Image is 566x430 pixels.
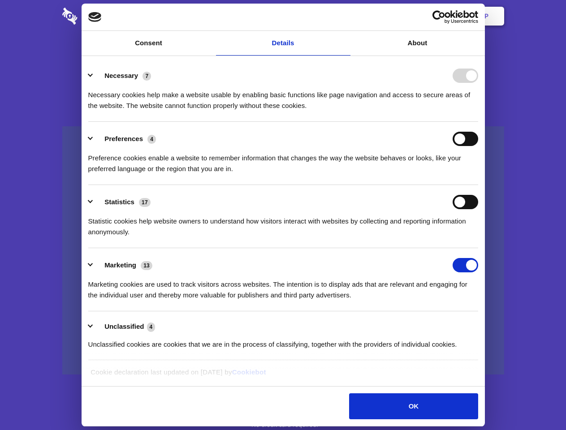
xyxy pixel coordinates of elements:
button: Statistics (17) [88,195,156,209]
span: 13 [141,261,152,270]
h1: Eliminate Slack Data Loss. [62,40,504,73]
a: Contact [363,2,405,30]
label: Necessary [104,72,138,79]
span: 4 [147,322,156,331]
span: 7 [143,72,151,81]
label: Preferences [104,135,143,142]
div: Statistic cookies help website owners to understand how visitors interact with websites by collec... [88,209,478,237]
div: Necessary cookies help make a website usable by enabling basic functions like page navigation and... [88,83,478,111]
button: OK [349,393,478,419]
button: Marketing (13) [88,258,158,272]
a: Pricing [263,2,302,30]
iframe: Drift Widget Chat Controller [521,385,555,419]
div: Marketing cookies are used to track visitors across websites. The intention is to display ads tha... [88,272,478,301]
a: Details [216,31,350,56]
label: Statistics [104,198,134,206]
div: Preference cookies enable a website to remember information that changes the way the website beha... [88,146,478,174]
div: Unclassified cookies are cookies that we are in the process of classifying, together with the pro... [88,332,478,350]
button: Necessary (7) [88,69,157,83]
button: Preferences (4) [88,132,162,146]
a: About [350,31,485,56]
a: Usercentrics Cookiebot - opens in a new window [400,10,478,24]
span: 17 [139,198,151,207]
span: 4 [147,135,156,144]
h4: Auto-redaction of sensitive data, encrypted data sharing and self-destructing private chats. Shar... [62,82,504,111]
div: Cookie declaration last updated on [DATE] by [84,367,482,384]
img: logo [88,12,102,22]
a: Cookiebot [232,368,266,376]
label: Marketing [104,261,136,269]
button: Unclassified (4) [88,321,161,332]
a: Wistia video thumbnail [62,126,504,375]
img: logo-wordmark-white-trans-d4663122ce5f474addd5e946df7df03e33cb6a1c49d2221995e7729f52c070b2.svg [62,8,139,25]
a: Consent [82,31,216,56]
a: Login [406,2,445,30]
